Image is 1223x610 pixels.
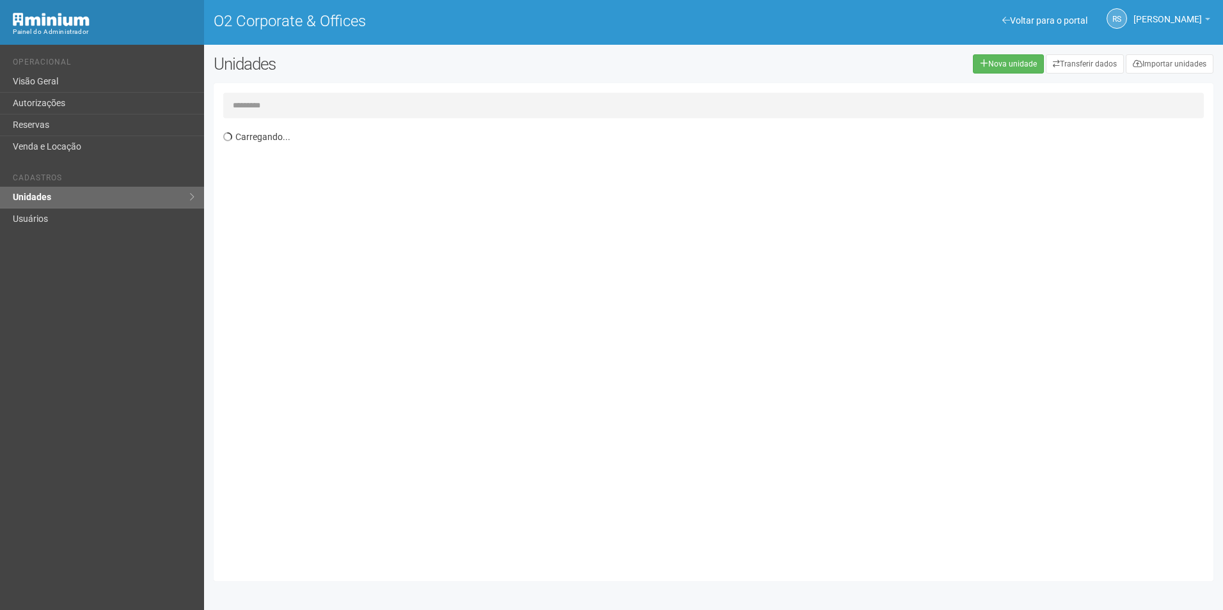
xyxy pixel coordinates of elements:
a: Nova unidade [973,54,1044,74]
span: Rayssa Soares Ribeiro [1133,2,1202,24]
li: Operacional [13,58,194,71]
img: Minium [13,13,90,26]
li: Cadastros [13,173,194,187]
a: RS [1107,8,1127,29]
div: Painel do Administrador [13,26,194,38]
a: Transferir dados [1046,54,1124,74]
h2: Unidades [214,54,619,74]
div: Carregando... [223,125,1213,572]
a: [PERSON_NAME] [1133,16,1210,26]
a: Voltar para o portal [1002,15,1087,26]
a: Importar unidades [1126,54,1213,74]
h1: O2 Corporate & Offices [214,13,704,29]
